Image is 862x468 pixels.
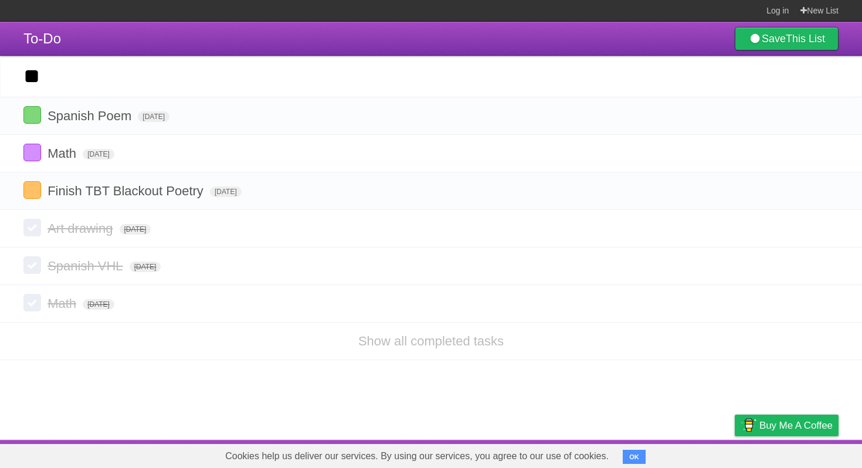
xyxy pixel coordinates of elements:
[579,443,603,465] a: About
[765,443,839,465] a: Suggest a feature
[23,106,41,124] label: Done
[720,443,750,465] a: Privacy
[680,443,705,465] a: Terms
[213,445,620,468] span: Cookies help us deliver our services. By using our services, you agree to our use of cookies.
[120,224,151,235] span: [DATE]
[23,256,41,274] label: Done
[23,181,41,199] label: Done
[138,111,169,122] span: [DATE]
[623,450,646,464] button: OK
[23,219,41,236] label: Done
[23,30,61,46] span: To-Do
[735,27,839,50] a: SaveThis List
[47,108,134,123] span: Spanish Poem
[47,184,206,198] span: Finish TBT Blackout Poetry
[735,415,839,436] a: Buy me a coffee
[23,294,41,311] label: Done
[83,299,114,310] span: [DATE]
[47,221,116,236] span: Art drawing
[47,259,125,273] span: Spanish VHL
[617,443,665,465] a: Developers
[23,144,41,161] label: Done
[83,149,114,160] span: [DATE]
[358,334,504,348] a: Show all completed tasks
[47,146,79,161] span: Math
[786,33,825,45] b: This List
[759,415,833,436] span: Buy me a coffee
[210,186,242,197] span: [DATE]
[47,296,79,311] span: Math
[130,262,161,272] span: [DATE]
[741,415,756,435] img: Buy me a coffee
